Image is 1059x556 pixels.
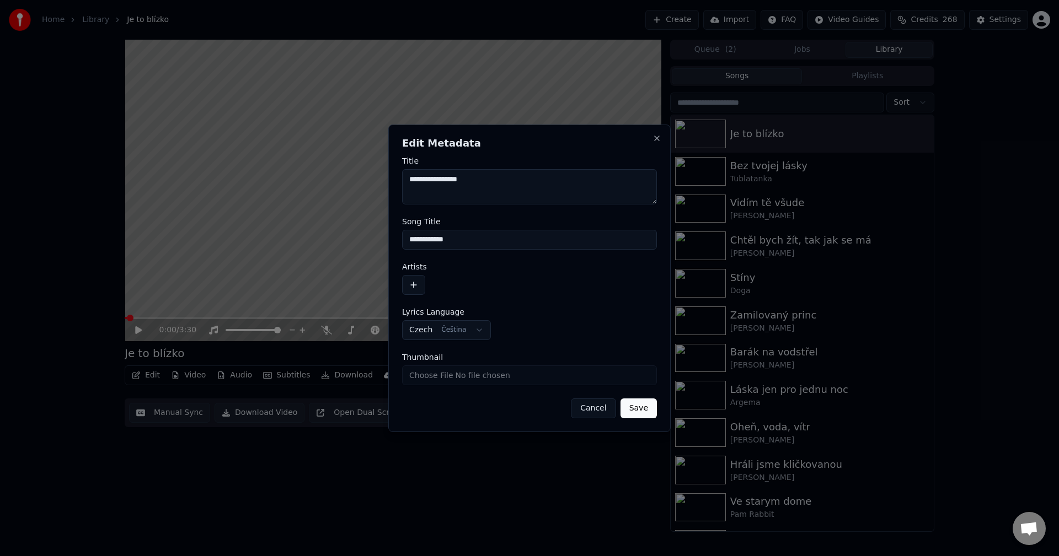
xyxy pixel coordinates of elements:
label: Title [402,157,657,165]
label: Song Title [402,218,657,225]
h2: Edit Metadata [402,138,657,148]
span: Thumbnail [402,353,443,361]
span: Lyrics Language [402,308,464,316]
button: Save [621,398,657,418]
button: Cancel [571,398,616,418]
label: Artists [402,263,657,271]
